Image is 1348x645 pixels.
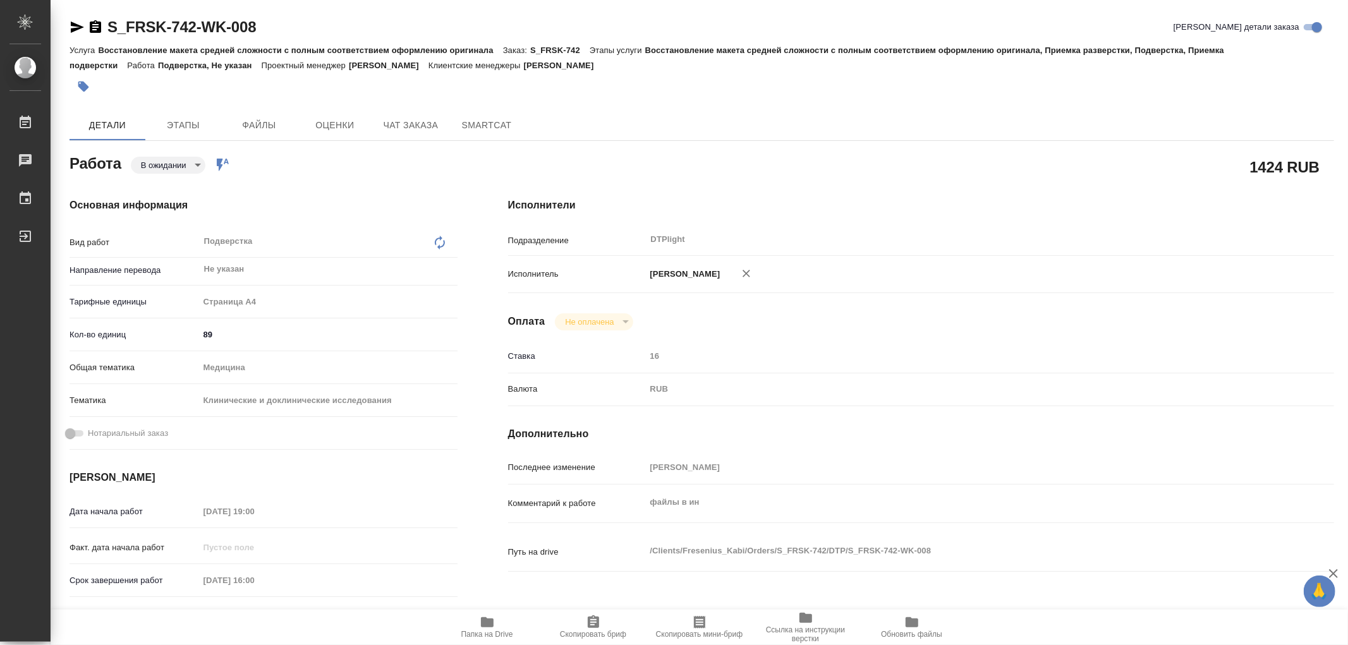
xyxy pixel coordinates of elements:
[349,61,428,70] p: [PERSON_NAME]
[508,268,646,280] p: Исполнитель
[158,61,262,70] p: Подверстка, Не указан
[70,505,199,518] p: Дата начала работ
[199,538,310,557] input: Пустое поле
[88,20,103,35] button: Скопировать ссылку
[1304,576,1335,607] button: 🙏
[88,427,168,440] span: Нотариальный заказ
[1309,578,1330,605] span: 🙏
[131,157,205,174] div: В ожидании
[508,198,1334,213] h4: Исполнители
[590,45,645,55] p: Этапы услуги
[107,18,256,35] a: S_FRSK-742-WK-008
[561,316,617,327] button: Не оплачена
[647,610,753,645] button: Скопировать мини-бриф
[434,610,540,645] button: Папка на Drive
[456,118,517,133] span: SmartCat
[503,45,530,55] p: Заказ:
[199,291,458,313] div: Страница А4
[70,574,199,587] p: Срок завершения работ
[70,20,85,35] button: Скопировать ссылку для ЯМессенджера
[524,61,604,70] p: [PERSON_NAME]
[70,394,199,407] p: Тематика
[199,357,458,378] div: Медицина
[70,73,97,100] button: Добавить тэг
[305,118,365,133] span: Оценки
[70,198,458,213] h4: Основная информация
[1250,156,1320,178] h2: 1424 RUB
[560,630,626,639] span: Скопировать бриф
[508,383,646,395] p: Валюта
[153,118,214,133] span: Этапы
[229,118,289,133] span: Файлы
[859,610,965,645] button: Обновить файлы
[508,234,646,247] p: Подразделение
[732,260,760,287] button: Удалить исполнителя
[753,610,859,645] button: Ссылка на инструкции верстки
[70,264,199,277] p: Направление перевода
[70,329,199,341] p: Кол-во единиц
[646,347,1265,365] input: Пустое поле
[656,630,743,639] span: Скопировать мини-бриф
[508,497,646,510] p: Комментарий к работе
[508,314,545,329] h4: Оплата
[646,540,1265,562] textarea: /Clients/Fresenius_Kabi/Orders/S_FRSK-742/DTP/S_FRSK-742-WK-008
[508,426,1334,442] h4: Дополнительно
[540,610,647,645] button: Скопировать бриф
[70,236,199,249] p: Вид работ
[98,45,502,55] p: Восстановление макета средней сложности с полным соответствием оформлению оригинала
[137,160,190,171] button: В ожидании
[70,361,199,374] p: Общая тематика
[646,491,1265,513] textarea: файлы в ин
[70,296,199,308] p: Тарифные единицы
[646,268,720,280] p: [PERSON_NAME]
[508,350,646,363] p: Ставка
[1174,21,1299,33] span: [PERSON_NAME] детали заказа
[461,630,513,639] span: Папка на Drive
[646,458,1265,476] input: Пустое поле
[760,625,851,643] span: Ссылка на инструкции верстки
[70,45,98,55] p: Услуга
[70,151,121,174] h2: Работа
[70,45,1224,70] p: Восстановление макета средней сложности с полным соответствием оформлению оригинала, Приемка разв...
[199,325,458,344] input: ✎ Введи что-нибудь
[70,541,199,554] p: Факт. дата начала работ
[380,118,441,133] span: Чат заказа
[262,61,349,70] p: Проектный менеджер
[199,571,310,589] input: Пустое поле
[199,502,310,521] input: Пустое поле
[127,61,158,70] p: Работа
[530,45,590,55] p: S_FRSK-742
[508,461,646,474] p: Последнее изменение
[881,630,942,639] span: Обновить файлы
[555,313,633,330] div: В ожидании
[646,378,1265,400] div: RUB
[70,470,458,485] h4: [PERSON_NAME]
[77,118,138,133] span: Детали
[428,61,524,70] p: Клиентские менеджеры
[508,546,646,558] p: Путь на drive
[199,390,458,411] div: Клинические и доклинические исследования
